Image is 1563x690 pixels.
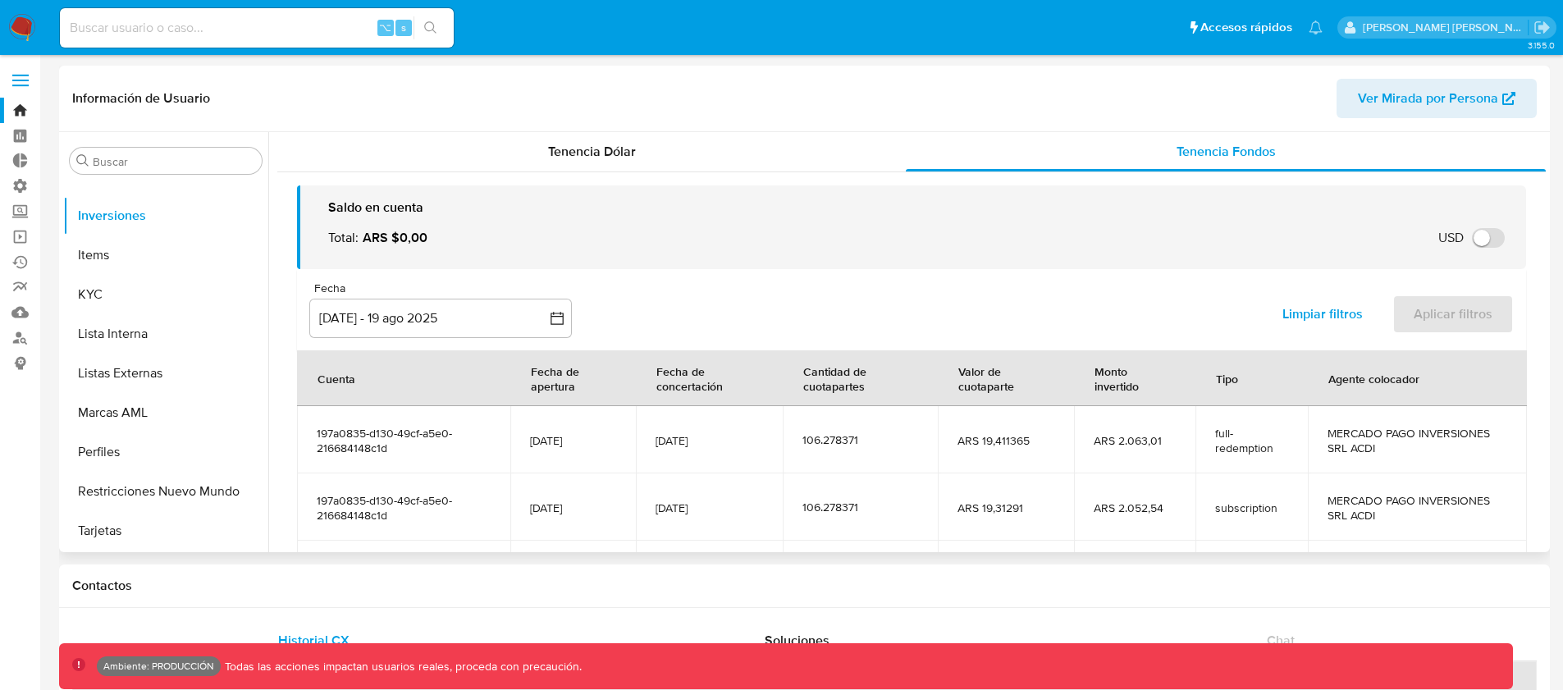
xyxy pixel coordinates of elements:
button: Marcas AML [63,393,268,432]
button: Ver Mirada por Persona [1337,79,1537,118]
button: search-icon [414,16,447,39]
a: Salir [1533,19,1551,36]
span: Historial CX [278,631,350,650]
h1: Información de Usuario [72,90,210,107]
p: Todas las acciones impactan usuarios reales, proceda con precaución. [221,659,582,674]
p: Ambiente: PRODUCCIÓN [103,663,214,669]
button: Perfiles [63,432,268,472]
button: Tarjetas [63,511,268,551]
p: victor.david@mercadolibre.com.co [1363,20,1529,35]
span: Accesos rápidos [1200,19,1292,36]
input: Buscar usuario o caso... [60,17,454,39]
button: Buscar [76,154,89,167]
span: s [401,20,406,35]
input: Buscar [93,154,255,169]
button: Items [63,235,268,275]
button: Listas Externas [63,354,268,393]
span: Soluciones [765,631,829,650]
button: Restricciones Nuevo Mundo [63,472,268,511]
button: KYC [63,275,268,314]
button: Lista Interna [63,314,268,354]
h1: Contactos [72,578,1537,594]
span: ⌥ [379,20,391,35]
button: Inversiones [63,196,268,235]
span: Ver Mirada por Persona [1358,79,1498,118]
span: Chat [1267,631,1295,650]
a: Notificaciones [1309,21,1323,34]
